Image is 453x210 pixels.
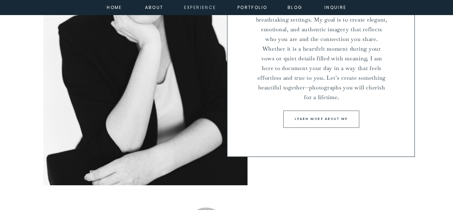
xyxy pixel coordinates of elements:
a: about [145,4,161,10]
a: home [105,4,124,10]
a: inquire [323,4,348,10]
a: portfolio [237,4,268,10]
a: Blog [282,4,308,10]
a: Learn more about me [289,116,354,122]
a: experience [184,4,213,10]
